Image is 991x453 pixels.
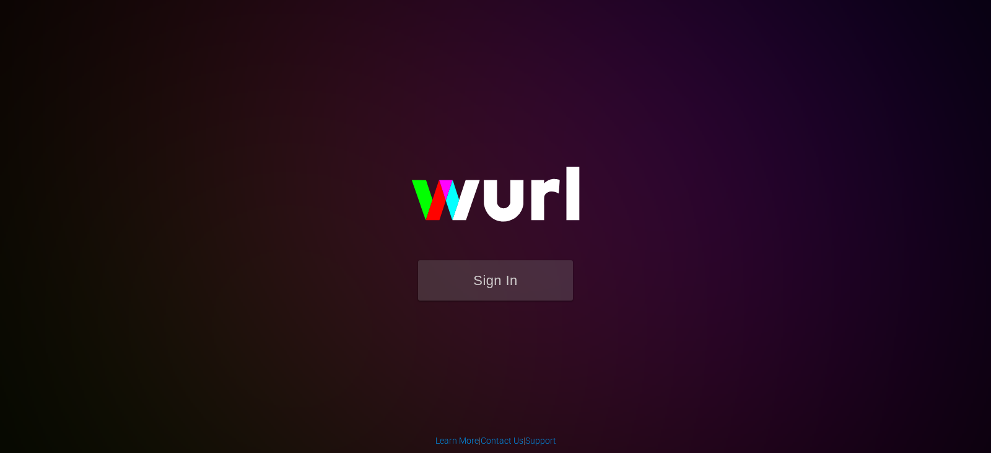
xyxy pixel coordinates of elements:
[435,434,556,447] div: | |
[372,140,619,260] img: wurl-logo-on-black-223613ac3d8ba8fe6dc639794a292ebdb59501304c7dfd60c99c58986ef67473.svg
[481,436,523,446] a: Contact Us
[525,436,556,446] a: Support
[435,436,479,446] a: Learn More
[418,260,573,301] button: Sign In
